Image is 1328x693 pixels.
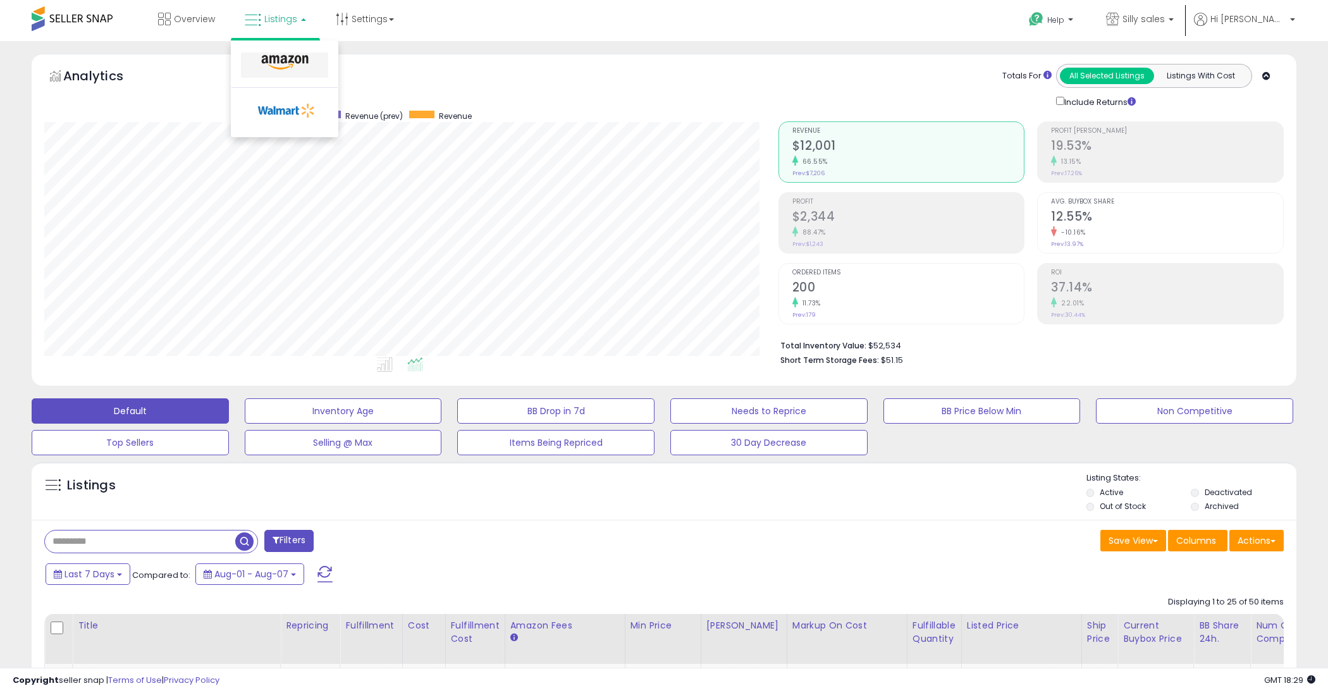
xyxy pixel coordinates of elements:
[264,530,314,552] button: Filters
[1153,68,1248,84] button: Listings With Cost
[1051,138,1283,156] h2: 19.53%
[792,138,1024,156] h2: $12,001
[1051,169,1082,177] small: Prev: 17.26%
[65,568,114,580] span: Last 7 Days
[63,67,148,88] h5: Analytics
[1168,530,1227,551] button: Columns
[1047,15,1064,25] span: Help
[798,228,826,237] small: 88.47%
[1057,228,1086,237] small: -10.16%
[1047,94,1151,109] div: Include Returns
[1229,530,1284,551] button: Actions
[132,569,190,581] span: Compared to:
[1057,157,1081,166] small: 13.15%
[792,199,1024,205] span: Profit
[510,619,620,632] div: Amazon Fees
[1051,269,1283,276] span: ROI
[1210,13,1286,25] span: Hi [PERSON_NAME]
[881,354,903,366] span: $51.15
[798,298,821,308] small: 11.73%
[792,280,1024,297] h2: 200
[1051,280,1283,297] h2: 37.14%
[264,13,297,25] span: Listings
[457,398,655,424] button: BB Drop in 7d
[706,619,782,632] div: [PERSON_NAME]
[1264,674,1315,686] span: 2025-08-15 18:29 GMT
[1100,501,1146,512] label: Out of Stock
[408,619,440,632] div: Cost
[780,355,879,365] b: Short Term Storage Fees:
[345,619,397,632] div: Fulfillment
[1100,487,1123,498] label: Active
[792,240,823,248] small: Prev: $1,243
[345,111,403,121] span: Revenue (prev)
[670,430,868,455] button: 30 Day Decrease
[1019,2,1086,41] a: Help
[630,619,696,632] div: Min Price
[792,269,1024,276] span: Ordered Items
[1176,534,1216,547] span: Columns
[1205,501,1239,512] label: Archived
[457,430,655,455] button: Items Being Repriced
[1086,472,1297,484] p: Listing States:
[883,398,1081,424] button: BB Price Below Min
[780,340,866,351] b: Total Inventory Value:
[214,568,288,580] span: Aug-01 - Aug-07
[792,619,902,632] div: Markup on Cost
[1028,11,1044,27] i: Get Help
[1057,298,1084,308] small: 22.01%
[967,619,1076,632] div: Listed Price
[1060,68,1154,84] button: All Selected Listings
[1051,240,1083,248] small: Prev: 13.97%
[32,398,229,424] button: Default
[67,477,116,494] h5: Listings
[439,111,472,121] span: Revenue
[245,430,442,455] button: Selling @ Max
[195,563,304,585] button: Aug-01 - Aug-07
[1051,128,1283,135] span: Profit [PERSON_NAME]
[1199,619,1245,646] div: BB Share 24h.
[174,13,215,25] span: Overview
[1168,596,1284,608] div: Displaying 1 to 25 of 50 items
[792,169,825,177] small: Prev: $7,206
[1205,487,1252,498] label: Deactivated
[164,674,219,686] a: Privacy Policy
[1096,398,1293,424] button: Non Competitive
[792,128,1024,135] span: Revenue
[670,398,868,424] button: Needs to Reprice
[913,619,956,646] div: Fulfillable Quantity
[32,430,229,455] button: Top Sellers
[1051,199,1283,205] span: Avg. Buybox Share
[792,209,1024,226] h2: $2,344
[510,632,518,644] small: Amazon Fees.
[1087,619,1112,646] div: Ship Price
[108,674,162,686] a: Terms of Use
[780,337,1274,352] li: $52,534
[13,675,219,687] div: seller snap | |
[1002,70,1052,82] div: Totals For
[792,311,816,319] small: Prev: 179
[46,563,130,585] button: Last 7 Days
[1051,311,1085,319] small: Prev: 30.44%
[286,619,335,632] div: Repricing
[1123,619,1188,646] div: Current Buybox Price
[787,614,907,664] th: The percentage added to the cost of goods (COGS) that forms the calculator for Min & Max prices.
[245,398,442,424] button: Inventory Age
[451,619,500,646] div: Fulfillment Cost
[78,619,275,632] div: Title
[1194,13,1295,41] a: Hi [PERSON_NAME]
[1122,13,1165,25] span: Silly sales
[1051,209,1283,226] h2: 12.55%
[1256,619,1302,646] div: Num of Comp.
[798,157,828,166] small: 66.55%
[13,674,59,686] strong: Copyright
[1100,530,1166,551] button: Save View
